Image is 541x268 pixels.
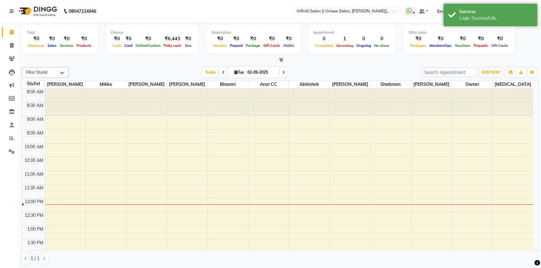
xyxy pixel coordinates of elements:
div: ₹0 [472,35,490,42]
div: 12:30 PM [23,212,45,219]
span: Voucher [211,43,228,48]
div: Other sales [409,30,510,35]
div: Success [459,8,533,15]
span: [PERSON_NAME] [126,80,166,88]
div: 0 [313,35,335,42]
span: Due [183,43,193,48]
div: ₹0 [27,35,46,42]
span: Upcoming [335,43,355,48]
span: Gift Cards [262,43,282,48]
div: ₹6,443 [162,35,183,42]
div: ₹0 [282,35,295,42]
span: Products [75,43,93,48]
button: ADD NEW [480,68,501,77]
span: Vouchers [453,43,472,48]
span: Owner [452,80,492,88]
div: 11:00 AM [23,171,45,178]
div: Stylist [22,80,45,87]
span: Expenses [27,43,46,48]
span: Completed [313,43,335,48]
div: ₹0 [409,35,428,42]
div: 0 [373,35,391,42]
span: [PERSON_NAME] [167,80,207,88]
span: ADD NEW [481,70,500,75]
div: ₹0 [134,35,162,42]
div: 1 [335,35,355,42]
div: Total [27,30,93,35]
div: ₹0 [46,35,58,42]
div: 10:30 AM [23,157,45,164]
div: 1:30 PM [26,240,45,246]
div: 8:30 AM [26,102,45,109]
div: ₹0 [75,35,93,42]
span: [MEDICAL_DATA] [493,80,533,88]
div: 10:00 AM [23,144,45,150]
span: Shabnam [370,80,411,88]
span: Arun CC [248,80,289,88]
span: Card [123,43,134,48]
span: Tue [233,70,246,75]
div: ₹0 [211,35,228,42]
span: Prepaid [228,43,244,48]
img: logo [16,2,59,20]
div: 1:00 PM [26,226,45,232]
input: 2025-09-02 [246,68,277,77]
span: Abhishek [289,80,329,88]
div: Appointment [313,30,391,35]
div: 11:30 AM [23,185,45,191]
span: [PERSON_NAME] [411,80,451,88]
div: Login Successfully. [459,15,533,22]
div: ₹0 [183,35,194,42]
span: 1 / 1 [31,255,39,262]
div: ₹0 [123,35,134,42]
span: No show [373,43,391,48]
span: [PERSON_NAME] [330,80,370,88]
span: Today [203,67,218,77]
div: 9:30 AM [26,130,45,136]
span: Cash [111,43,123,48]
span: Mikku [86,80,126,88]
span: Packages [409,43,428,48]
div: ₹0 [428,35,453,42]
span: Bhoomi [208,80,248,88]
span: Memberships [428,43,453,48]
span: Prepaids [472,43,490,48]
div: ₹0 [244,35,262,42]
div: ₹0 [453,35,472,42]
div: ₹0 [111,35,123,42]
span: Online/Custom [134,43,162,48]
div: Redemption [211,30,295,35]
span: Package [244,43,262,48]
b: 08047224946 [69,2,96,20]
span: [PERSON_NAME] [45,80,85,88]
span: Gift Cards [490,43,510,48]
div: Finance [111,30,194,35]
div: 9:00 AM [26,116,45,123]
span: Services [58,43,75,48]
span: Ongoing [355,43,373,48]
span: Petty cash [162,43,183,48]
div: 8:00 AM [26,89,45,95]
span: Wallet [282,43,295,48]
div: ₹0 [228,35,244,42]
div: ₹0 [262,35,282,42]
span: Sales [46,43,58,48]
div: 0 [355,35,373,42]
input: Search Appointment [421,67,476,77]
span: Filter Stylist [26,70,48,75]
div: 12:00 PM [23,198,45,205]
div: ₹0 [58,35,75,42]
div: ₹0 [490,35,510,42]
